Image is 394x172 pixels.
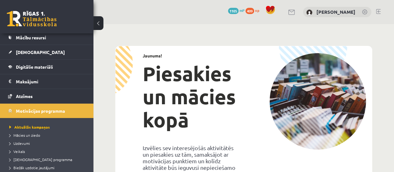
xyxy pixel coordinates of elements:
a: [PERSON_NAME] [316,9,355,15]
span: mP [240,8,244,13]
a: 1105 mP [228,8,244,13]
a: Uzdevumi [9,140,87,146]
a: Digitālie materiāli [8,60,86,74]
span: Digitālie materiāli [16,64,53,70]
span: 1105 [228,8,239,14]
legend: Maksājumi [16,74,86,89]
img: campaign-image-1c4f3b39ab1f89d1fca25a8facaab35ebc8e40cf20aedba61fd73fb4233361ac.png [269,53,366,150]
a: Motivācijas programma [8,104,86,118]
span: Aktuālās kampaņas [9,125,50,130]
span: xp [255,8,259,13]
span: Motivācijas programma [16,108,65,114]
a: Mācību resursi [8,30,86,45]
a: Biežāk uzdotie jautājumi [9,165,87,170]
img: Lera Panteviča [306,9,312,16]
span: Veikals [9,149,25,154]
a: Veikals [9,149,87,154]
span: Biežāk uzdotie jautājumi [9,165,55,170]
h1: Piesakies un mācies kopā [143,62,239,131]
a: Aktuālās kampaņas [9,124,87,130]
a: 409 xp [245,8,262,13]
a: Maksājumi [8,74,86,89]
a: [DEMOGRAPHIC_DATA] [8,45,86,59]
strong: Jaunums! [143,53,162,58]
a: Atzīmes [8,89,86,103]
span: [DEMOGRAPHIC_DATA] [16,49,65,55]
a: Mācies un ziedo [9,132,87,138]
span: [DEMOGRAPHIC_DATA] programma [9,157,72,162]
span: Mācību resursi [16,35,46,40]
a: [DEMOGRAPHIC_DATA] programma [9,157,87,162]
span: Atzīmes [16,93,33,99]
span: Uzdevumi [9,141,30,146]
span: 409 [245,8,254,14]
a: Rīgas 1. Tālmācības vidusskola [7,11,57,27]
span: Mācies un ziedo [9,133,40,138]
